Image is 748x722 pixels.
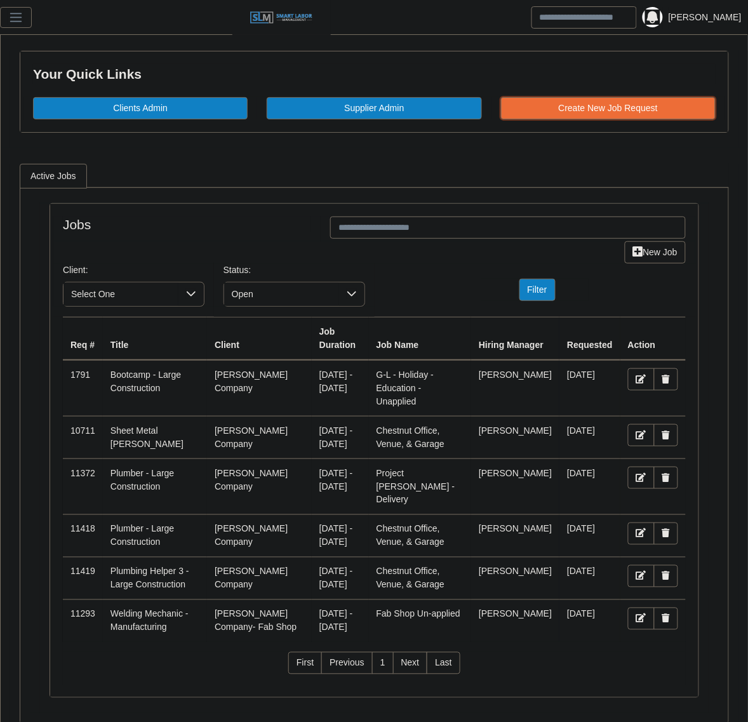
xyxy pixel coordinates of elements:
div: Your Quick Links [33,64,716,84]
td: [DATE] - [DATE] [312,514,369,557]
td: Plumbing Helper 3 - Large Construction [103,557,207,599]
a: [PERSON_NAME] [669,11,742,24]
label: Client: [63,264,88,277]
th: Hiring Manager [471,317,559,360]
td: [PERSON_NAME] Company [207,514,312,557]
td: [PERSON_NAME] [471,360,559,417]
a: 11372 [70,468,95,478]
a: Active Jobs [20,164,87,189]
td: G-L - Holiday - Education - Unapplied [369,360,472,417]
td: [DATE] - [DATE] [312,557,369,599]
td: [DATE] [559,416,620,458]
a: Create New Job Request [501,97,716,119]
a: Supplier Admin [267,97,481,119]
td: [PERSON_NAME] Company [207,458,312,514]
td: [DATE] - [DATE] [312,458,369,514]
th: Action [620,317,686,360]
td: Chestnut Office, Venue, & Garage [369,416,472,458]
td: [PERSON_NAME] [471,458,559,514]
label: Status: [224,264,251,277]
span: Open [224,283,339,306]
img: SLM Logo [250,11,313,25]
td: [DATE] - [DATE] [312,599,369,642]
input: Search [531,6,637,29]
td: [DATE] [559,360,620,417]
td: [DATE] [559,557,620,599]
td: [DATE] [559,599,620,642]
nav: pagination [63,652,686,685]
td: [DATE] [559,514,620,557]
td: Plumber - Large Construction [103,458,207,514]
td: [PERSON_NAME] Company- Fab Shop [207,599,312,642]
a: 10711 [70,425,95,436]
td: [PERSON_NAME] [471,557,559,599]
th: Req # [63,317,103,360]
td: [DATE] - [DATE] [312,416,369,458]
th: Client [207,317,312,360]
a: 11293 [70,609,95,619]
td: Sheet Metal [PERSON_NAME] [103,416,207,458]
td: Project [PERSON_NAME] - Delivery [369,458,472,514]
td: Chestnut Office, Venue, & Garage [369,557,472,599]
td: Welding Mechanic - Manufacturing [103,599,207,642]
th: Job Name [369,317,472,360]
th: Requested [559,317,620,360]
th: Title [103,317,207,360]
a: 1791 [70,370,90,380]
button: Filter [519,279,556,301]
th: Job Duration [312,317,369,360]
td: Bootcamp - Large Construction [103,360,207,417]
a: 11418 [70,524,95,534]
td: [PERSON_NAME] [471,514,559,557]
td: [PERSON_NAME] [471,416,559,458]
td: [PERSON_NAME] [471,599,559,642]
td: Plumber - Large Construction [103,514,207,557]
td: Fab Shop Un-applied [369,599,472,642]
td: [PERSON_NAME] Company [207,360,312,417]
td: Chestnut Office, Venue, & Garage [369,514,472,557]
span: Select One [63,283,178,306]
a: Clients Admin [33,97,248,119]
h4: Jobs [63,217,311,232]
td: [PERSON_NAME] Company [207,416,312,458]
td: [DATE] [559,458,620,514]
a: 11419 [70,566,95,577]
td: [PERSON_NAME] Company [207,557,312,599]
td: [DATE] - [DATE] [312,360,369,417]
a: New Job [625,241,686,264]
a: 1 [372,652,394,675]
